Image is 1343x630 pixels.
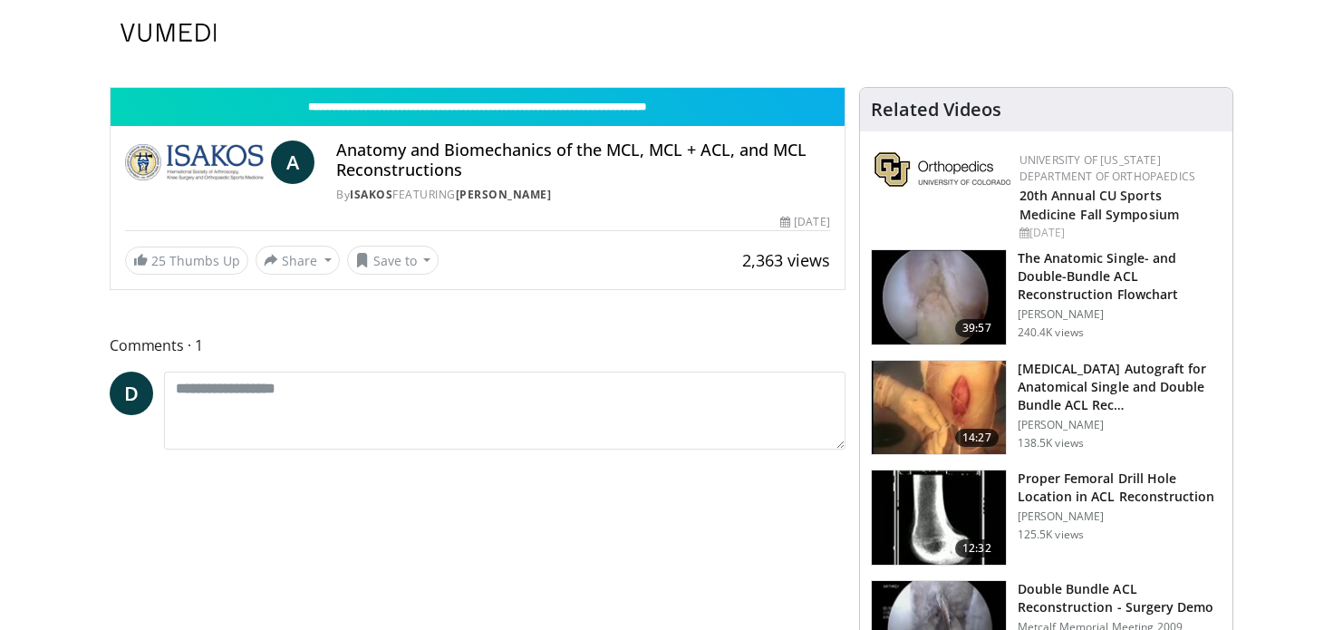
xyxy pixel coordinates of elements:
a: 25 Thumbs Up [125,247,248,275]
span: Comments 1 [110,334,845,357]
h3: Proper Femoral Drill Hole Location in ACL Reconstruction [1018,470,1222,506]
a: University of [US_STATE] Department of Orthopaedics [1019,152,1195,184]
a: A [271,141,314,184]
div: [DATE] [1019,225,1218,241]
span: 14:27 [955,429,999,447]
span: 25 [151,252,166,269]
a: 12:32 Proper Femoral Drill Hole Location in ACL Reconstruction [PERSON_NAME] 125.5K views [871,470,1222,566]
p: 138.5K views [1018,436,1084,451]
span: 2,363 views [742,249,830,271]
a: 39:57 The Anatomic Single- and Double-Bundle ACL Reconstruction Flowchart [PERSON_NAME] 240.4K views [871,249,1222,345]
span: 39:57 [955,319,999,337]
p: [PERSON_NAME] [1018,418,1222,432]
a: D [110,372,153,415]
a: 20th Annual CU Sports Medicine Fall Symposium [1019,187,1179,223]
div: [DATE] [780,214,829,230]
h3: Double Bundle ACL Reconstruction - Surgery Demo [1018,580,1222,616]
button: Share [256,246,340,275]
h3: Quadriceps Autograft for Anatomical Single and Double Bundle ACL Reconstruction [1018,360,1222,414]
p: [PERSON_NAME] [1018,509,1222,524]
p: 240.4K views [1018,325,1084,340]
button: Save to [347,246,440,275]
p: [PERSON_NAME] [1018,307,1222,322]
img: VuMedi Logo [121,24,217,42]
p: 125.5K views [1018,528,1084,542]
a: ISAKOS [350,187,392,202]
h4: Related Videos [871,99,1001,121]
h3: The Anatomic Single- and Double-Bundle ACL Reconstruction Flowchart [1018,249,1222,304]
a: [PERSON_NAME] [456,187,552,202]
img: Title_01_100001165_3.jpg.150x105_q85_crop-smart_upscale.jpg [872,470,1006,565]
h4: Anatomy and Biomechanics of the MCL, MCL + ACL, and MCL Reconstructions [336,141,829,179]
img: 355603a8-37da-49b6-856f-e00d7e9307d3.png.150x105_q85_autocrop_double_scale_upscale_version-0.2.png [874,152,1010,187]
span: 12:32 [955,539,999,557]
a: 14:27 [MEDICAL_DATA] Autograft for Anatomical Single and Double Bundle ACL Rec… [PERSON_NAME] 138... [871,360,1222,456]
img: ISAKOS [125,141,264,184]
img: 281064_0003_1.png.150x105_q85_crop-smart_upscale.jpg [872,361,1006,455]
div: By FEATURING [336,187,829,203]
img: Fu_0_3.png.150x105_q85_crop-smart_upscale.jpg [872,250,1006,344]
